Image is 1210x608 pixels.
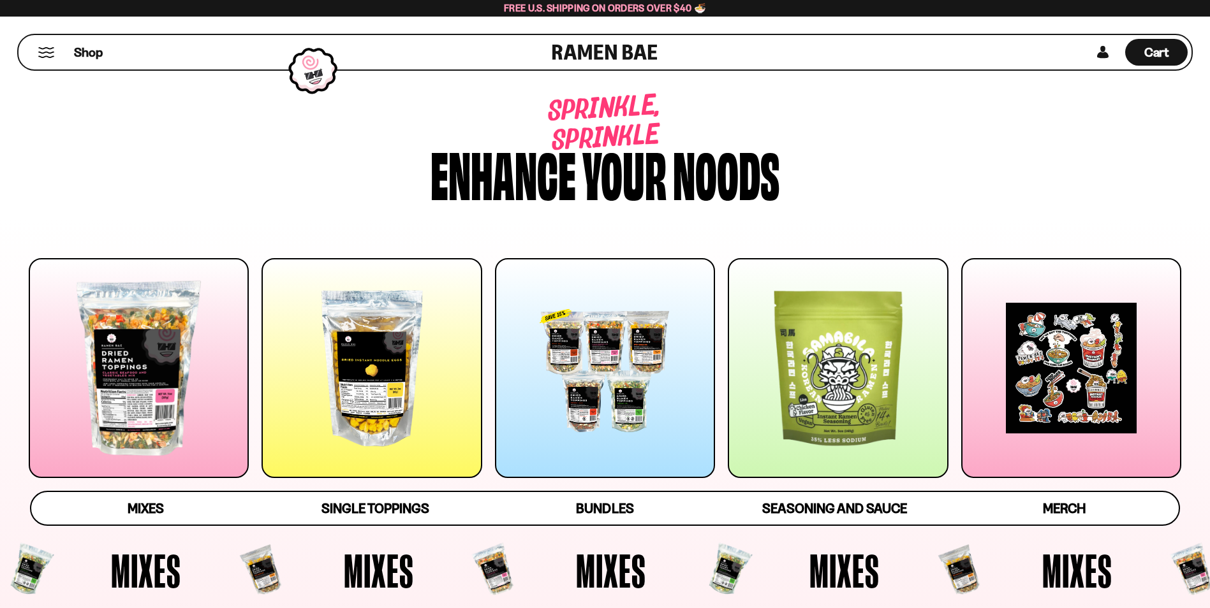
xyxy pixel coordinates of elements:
span: Shop [74,44,103,61]
span: Mixes [344,547,414,594]
a: Seasoning and Sauce [719,492,949,525]
span: Mixes [809,547,880,594]
div: Enhance [431,142,576,203]
span: Free U.S. Shipping on Orders over $40 🍜 [504,2,706,14]
a: Mixes [31,492,261,525]
span: Mixes [1042,547,1112,594]
a: Shop [74,39,103,66]
a: Merch [949,492,1179,525]
span: Mixes [111,547,181,594]
span: Bundles [576,500,633,516]
span: Merch [1043,500,1086,516]
a: Single Toppings [261,492,491,525]
span: Single Toppings [321,500,429,516]
span: Seasoning and Sauce [762,500,907,516]
a: Bundles [491,492,720,525]
span: Mixes [128,500,164,516]
span: Mixes [576,547,646,594]
button: Mobile Menu Trigger [38,47,55,58]
div: Cart [1125,35,1188,69]
span: Cart [1144,45,1169,60]
div: noods [673,142,779,203]
div: your [582,142,667,203]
